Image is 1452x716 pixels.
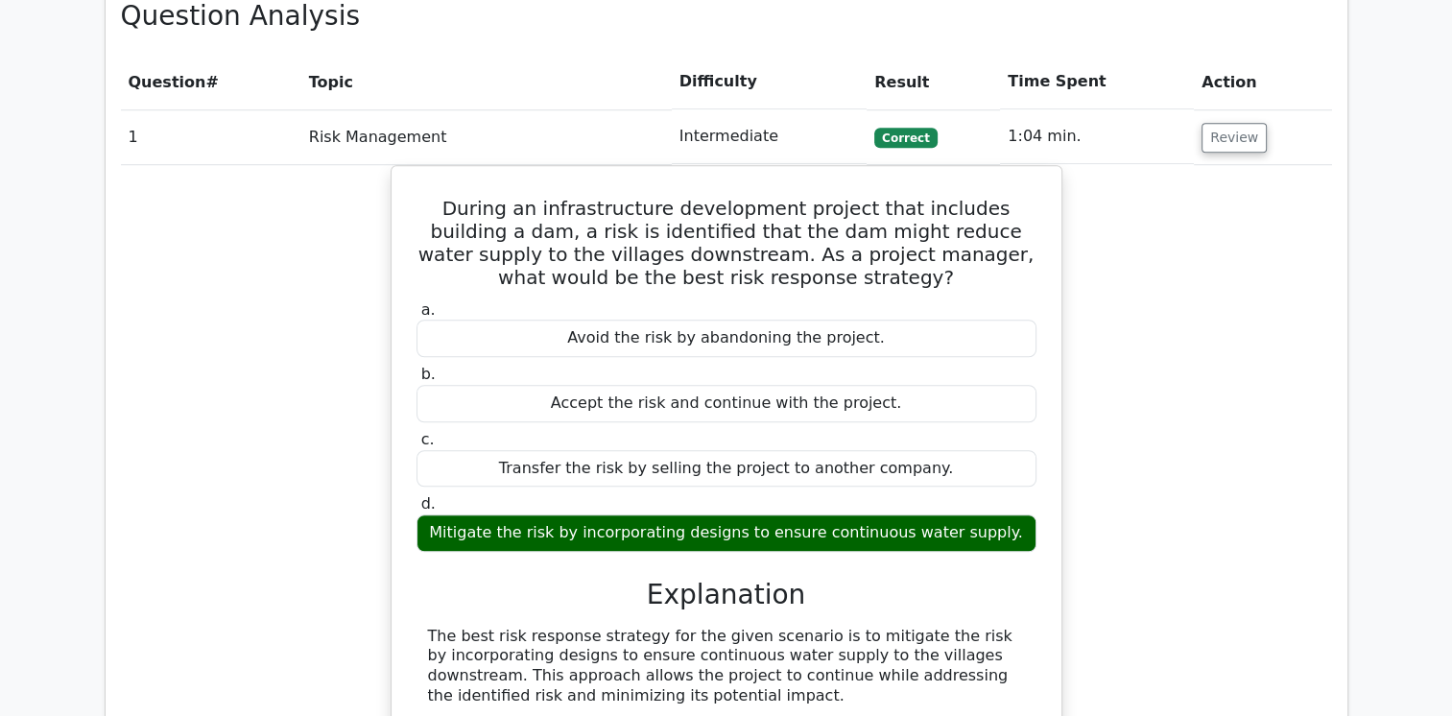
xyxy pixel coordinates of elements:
[129,73,206,91] span: Question
[1202,123,1267,153] button: Review
[874,128,937,147] span: Correct
[1000,109,1194,164] td: 1:04 min.
[672,109,867,164] td: Intermediate
[428,579,1025,611] h3: Explanation
[1194,55,1331,109] th: Action
[121,109,301,164] td: 1
[417,320,1036,357] div: Avoid the risk by abandoning the project.
[121,55,301,109] th: #
[301,109,672,164] td: Risk Management
[421,494,436,513] span: d.
[301,55,672,109] th: Topic
[421,365,436,383] span: b.
[867,55,1000,109] th: Result
[421,300,436,319] span: a.
[417,385,1036,422] div: Accept the risk and continue with the project.
[421,430,435,448] span: c.
[417,450,1036,488] div: Transfer the risk by selling the project to another company.
[1000,55,1194,109] th: Time Spent
[417,514,1036,552] div: Mitigate the risk by incorporating designs to ensure continuous water supply.
[415,197,1038,289] h5: During an infrastructure development project that includes building a dam, a risk is identified t...
[672,55,867,109] th: Difficulty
